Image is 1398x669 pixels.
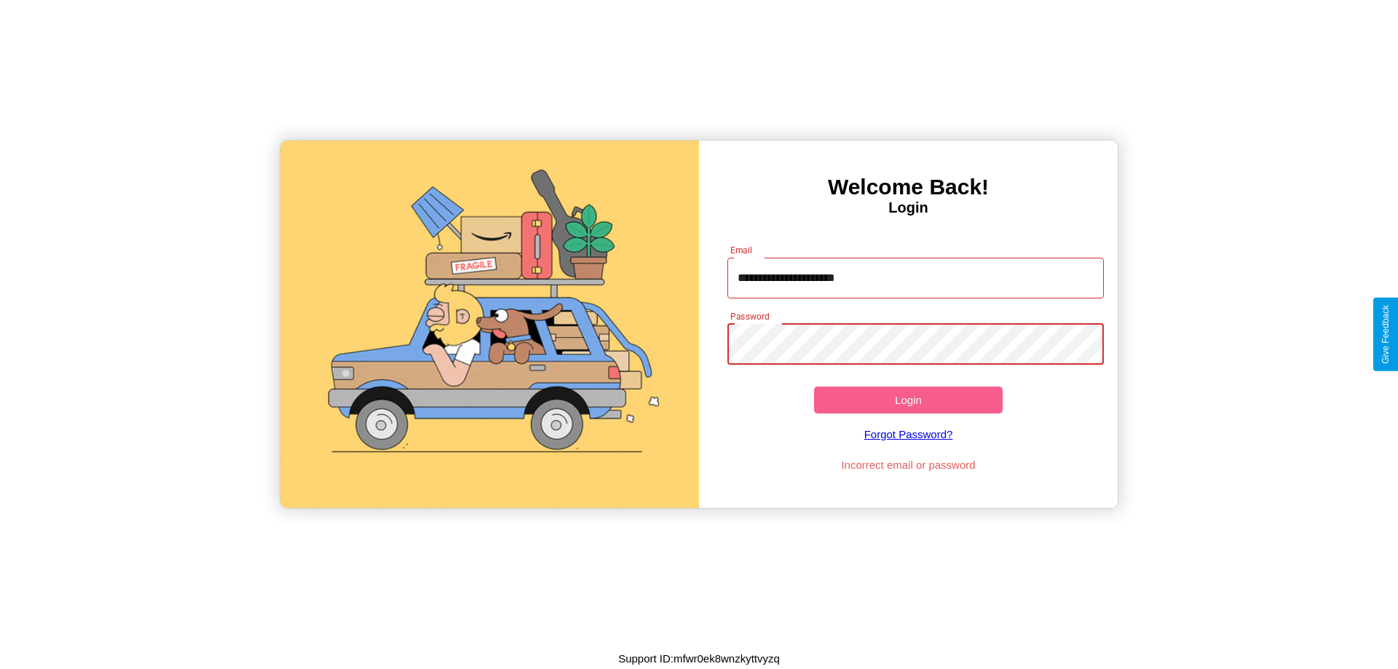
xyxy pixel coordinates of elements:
div: Give Feedback [1381,305,1391,364]
a: Forgot Password? [720,413,1097,455]
img: gif [280,140,699,508]
p: Incorrect email or password [720,455,1097,475]
button: Login [814,387,1003,413]
p: Support ID: mfwr0ek8wnzkyttvyzq [618,649,780,668]
h3: Welcome Back! [699,175,1118,199]
label: Email [730,244,753,256]
label: Password [730,310,769,322]
h4: Login [699,199,1118,216]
